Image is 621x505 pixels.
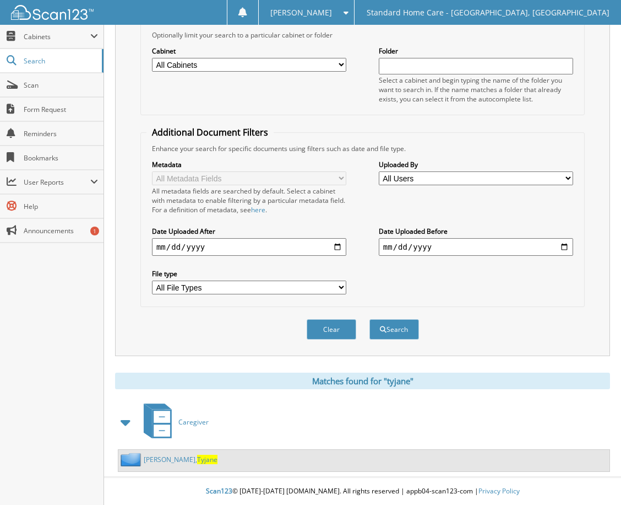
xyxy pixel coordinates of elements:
span: Form Request [24,105,98,114]
div: Matches found for "tyjane" [115,373,610,389]
label: Folder [379,46,573,56]
span: User Reports [24,178,90,187]
span: Search [24,56,96,66]
button: Clear [307,319,356,340]
label: Date Uploaded Before [379,227,573,236]
div: Optionally limit your search to a particular cabinet or folder [146,30,579,40]
label: Cabinet [152,46,346,56]
span: Bookmarks [24,153,98,163]
span: Scan [24,80,98,90]
span: Help [24,202,98,211]
span: Reminders [24,129,98,138]
a: Privacy Policy [478,486,520,496]
div: Select a cabinet and begin typing the name of the folder you want to search in. If the name match... [379,76,573,104]
label: Metadata [152,160,346,169]
label: Date Uploaded After [152,227,346,236]
span: Caregiver [178,417,209,427]
img: scan123-logo-white.svg [11,5,94,20]
button: Search [369,319,419,340]
span: Scan123 [206,486,232,496]
input: start [152,238,346,256]
input: end [379,238,573,256]
img: folder2.png [121,453,144,466]
span: Standard Home Care - [GEOGRAPHIC_DATA], [GEOGRAPHIC_DATA] [367,9,609,16]
div: All metadata fields are searched by default. Select a cabinet with metadata to enable filtering b... [152,186,346,214]
span: Tyjane [197,455,217,464]
a: Caregiver [137,400,209,444]
div: © [DATE]-[DATE] [DOMAIN_NAME]. All rights reserved | appb04-scan123-com | [104,478,621,505]
label: File type [152,269,346,278]
a: here [251,205,265,214]
div: 1 [90,227,99,235]
div: Enhance your search for specific documents using filters such as date and file type. [146,144,579,153]
label: Uploaded By [379,160,573,169]
legend: Additional Document Filters [146,126,274,138]
span: Cabinets [24,32,90,41]
a: [PERSON_NAME],Tyjane [144,455,217,464]
span: [PERSON_NAME] [270,9,332,16]
span: Announcements [24,226,98,235]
